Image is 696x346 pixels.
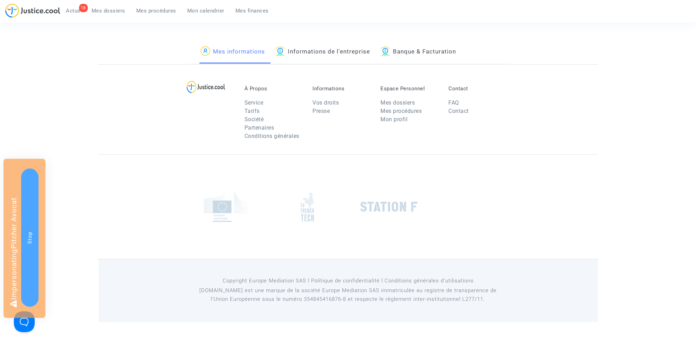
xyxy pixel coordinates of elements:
span: Mes dossiers [92,8,125,14]
a: Contact [448,108,469,114]
a: Mes informations [200,40,265,64]
div: Impersonating [3,159,45,318]
a: Service [244,99,264,106]
a: Informations de l'entreprise [275,40,370,64]
a: Banque & Facturation [380,40,456,64]
p: Informations [312,85,370,92]
a: Conditions générales [244,133,299,139]
img: icon-passager.svg [200,46,210,56]
span: Mes procédures [136,8,176,14]
span: Stop [27,231,33,244]
a: 18Actus [60,6,86,16]
span: Mes finances [235,8,269,14]
img: logo-lg.svg [187,81,225,93]
a: Mon profil [380,116,407,123]
img: icon-banque.svg [380,46,390,56]
p: Espace Personnel [380,85,438,92]
iframe: Help Scout Beacon - Open [14,311,35,332]
a: Mes dossiers [380,99,415,106]
a: Mes dossiers [86,6,131,16]
a: Tarifs [244,108,260,114]
a: Presse [312,108,330,114]
a: Société [244,116,264,123]
a: Partenaires [244,124,274,131]
span: Actus [66,8,80,14]
img: stationf.png [360,201,418,212]
a: Mes procédures [131,6,182,16]
img: french_tech.png [301,192,314,222]
a: FAQ [448,99,459,106]
p: À Propos [244,85,302,92]
img: icon-banque.svg [275,46,285,56]
span: Mon calendrier [187,8,224,14]
div: 18 [79,4,88,12]
button: Stop [21,168,38,307]
p: [DOMAIN_NAME] est une marque de la société Europe Mediation SAS immatriculée au registre de tr... [190,286,506,304]
p: Copyright Europe Mediation SAS l Politique de confidentialité l Conditions générales d’utilisa... [190,277,506,285]
a: Mes procédures [380,108,422,114]
p: Contact [448,85,506,92]
img: europe_commision.png [204,192,247,222]
img: jc-logo.svg [5,3,60,18]
a: Vos droits [312,99,339,106]
a: Mon calendrier [182,6,230,16]
a: Mes finances [230,6,274,16]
